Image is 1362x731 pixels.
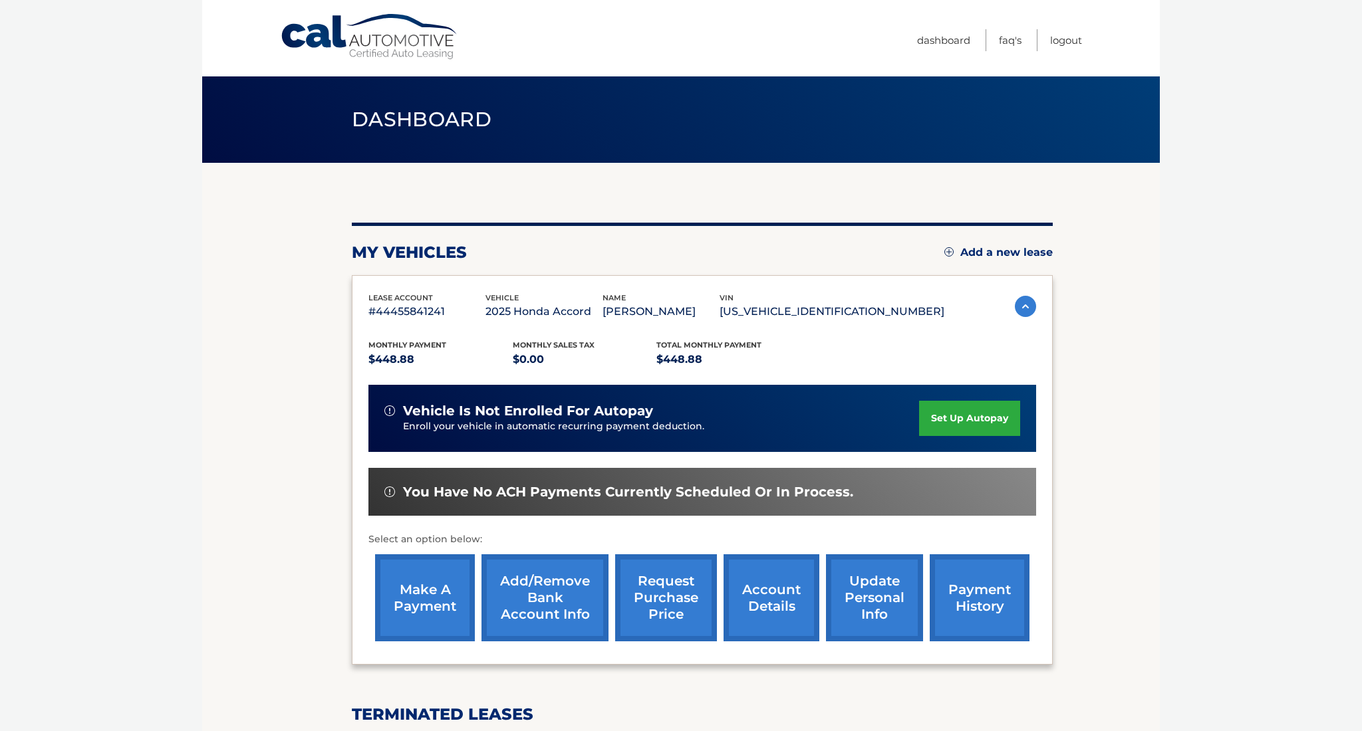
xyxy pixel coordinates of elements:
[930,554,1029,641] a: payment history
[403,484,853,500] span: You have no ACH payments currently scheduled or in process.
[720,293,734,302] span: vin
[481,554,609,641] a: Add/Remove bank account info
[720,302,944,321] p: [US_VEHICLE_IDENTIFICATION_NUMBER]
[656,340,761,350] span: Total Monthly Payment
[1050,29,1082,51] a: Logout
[352,107,491,132] span: Dashboard
[352,704,1053,724] h2: terminated leases
[513,350,657,369] p: $0.00
[826,554,923,641] a: update personal info
[485,293,519,302] span: vehicle
[999,29,1021,51] a: FAQ's
[403,403,653,419] span: vehicle is not enrolled for autopay
[724,554,819,641] a: account details
[375,554,475,641] a: make a payment
[513,340,595,350] span: Monthly sales Tax
[919,401,1020,436] a: set up autopay
[280,13,460,60] a: Cal Automotive
[1015,296,1036,317] img: accordion-active.svg
[368,350,513,369] p: $448.88
[368,293,433,302] span: lease account
[352,243,467,262] h2: my vehicles
[368,302,485,321] p: #44455841241
[944,246,1053,259] a: Add a new lease
[917,29,970,51] a: Dashboard
[656,350,801,369] p: $448.88
[485,302,603,321] p: 2025 Honda Accord
[603,302,720,321] p: [PERSON_NAME]
[944,247,954,257] img: add.svg
[384,486,395,497] img: alert-white.svg
[403,419,919,434] p: Enroll your vehicle in automatic recurring payment deduction.
[368,532,1036,548] p: Select an option below:
[368,340,446,350] span: Monthly Payment
[603,293,626,302] span: name
[384,405,395,416] img: alert-white.svg
[615,554,717,641] a: request purchase price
